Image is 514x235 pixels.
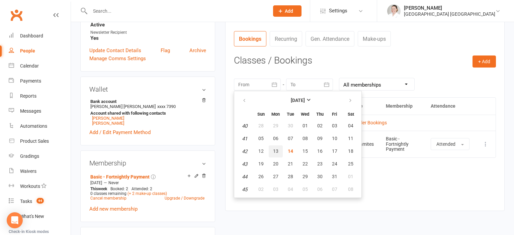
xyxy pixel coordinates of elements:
a: Archive [189,46,206,54]
span: 17 [332,148,337,154]
span: 05 [258,136,264,141]
button: 05 [254,133,268,145]
input: Search... [88,6,264,16]
a: Waivers [9,164,71,179]
img: thumb_image1759380684.png [387,4,401,18]
h3: Classes / Bookings [234,55,496,66]
span: 04 [348,123,353,128]
button: 22 [298,158,312,170]
div: People [20,48,35,53]
a: Make-ups [358,31,391,46]
span: 44 [36,198,44,204]
span: Add [285,8,293,14]
button: 08 [298,133,312,145]
a: What's New [9,209,71,224]
span: 05 [303,187,308,192]
span: 02 [258,187,264,192]
th: Style [346,98,380,115]
span: 16 [317,148,323,154]
button: 09 [313,133,327,145]
strong: [DATE] [291,98,305,103]
div: [PERSON_NAME] [404,5,495,11]
span: 25 [348,161,353,166]
button: 29 [269,120,283,132]
a: Payments [9,74,71,89]
small: Tuesday [287,112,294,117]
div: Dashboard [20,33,43,38]
span: 12 [258,148,264,154]
span: 07 [288,136,293,141]
span: [DATE] [90,181,102,185]
button: 30 [283,120,297,132]
span: 03 [273,187,278,192]
span: 28 [288,174,293,179]
a: Product Sales [9,134,71,149]
h3: Wallet [89,86,206,93]
span: Settings [329,3,347,18]
span: 14 [288,148,293,154]
span: 01 [303,123,308,128]
span: 28 [258,123,264,128]
button: 30 [313,171,327,183]
a: Tasks 44 [9,194,71,209]
div: Reports [20,93,36,99]
a: (+ 2 make-up classes) [127,191,167,196]
span: Booked: 2 [110,187,128,191]
button: 06 [313,184,327,196]
a: Cancel membership [90,196,126,201]
span: 0 classes remaining [90,191,126,196]
span: 08 [348,187,353,192]
span: Attended [436,141,455,147]
div: [GEOGRAPHIC_DATA] [GEOGRAPHIC_DATA] [404,11,495,17]
button: Add [273,5,302,17]
span: xxxx 7390 [157,104,176,109]
span: 22 [303,161,308,166]
a: Upgrade / Downgrade [165,196,204,201]
button: 28 [254,120,268,132]
div: — [89,180,206,186]
span: Attended: 2 [132,187,152,191]
span: 15 [303,148,308,154]
div: What's New [20,214,44,219]
button: 08 [342,184,359,196]
span: 04 [288,187,293,192]
button: 02 [313,120,327,132]
em: 41 [242,136,247,142]
div: Calendar [20,63,39,69]
button: + Add [473,55,496,68]
span: 18 [348,148,353,154]
button: 31 [328,171,342,183]
button: 24 [328,158,342,170]
a: People [9,43,71,58]
span: 29 [303,174,308,179]
div: Open Intercom Messenger [7,212,23,228]
button: 05 [298,184,312,196]
button: 01 [342,171,359,183]
div: Product Sales [20,138,49,144]
button: 27 [269,171,283,183]
small: Wednesday [301,112,309,117]
a: Dashboard [9,28,71,43]
div: Newsletter Recipient [90,29,206,36]
strong: Bank account [90,99,203,104]
a: Basic - Fortnightly Payment [90,174,150,180]
span: 03 [332,123,337,128]
div: Workouts [20,184,40,189]
a: Calendar [9,58,71,74]
span: 09 [317,136,323,141]
a: Messages [9,104,71,119]
em: 40 [242,123,247,129]
span: 23 [317,161,323,166]
span: Never [108,181,119,185]
em: 45 [242,187,247,193]
a: Bookings [234,31,266,46]
button: 18 [342,145,359,157]
button: 17 [328,145,342,157]
span: 08 [303,136,308,141]
button: 19 [254,158,268,170]
a: Recurring [270,31,302,46]
em: 43 [242,161,247,167]
button: 07 [328,184,342,196]
small: Monday [271,112,280,117]
em: 42 [242,148,247,154]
